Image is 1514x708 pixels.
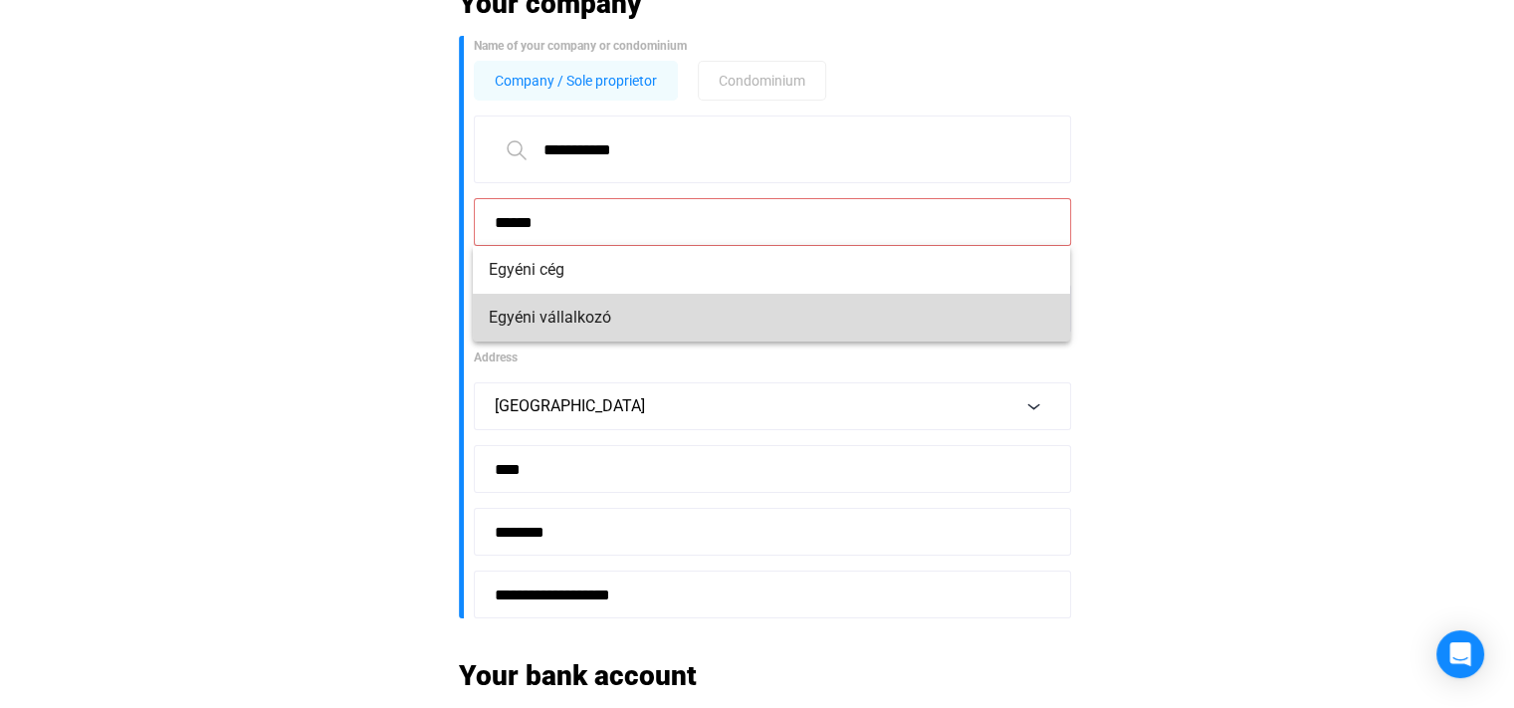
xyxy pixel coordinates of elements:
h2: Your bank account [459,658,1056,693]
button: Company / Sole proprietor [474,61,678,101]
span: Company / Sole proprietor [495,69,657,93]
button: [GEOGRAPHIC_DATA] [474,382,1071,430]
div: Open Intercom Messenger [1436,630,1484,678]
span: Egyéni cég [489,258,1054,282]
div: Name of your company or condominium [474,36,1056,56]
div: Address [474,348,1056,367]
span: Condominium [719,69,805,93]
span: Egyéni vállalkozó [489,306,1054,330]
button: Condominium [698,61,826,101]
span: [GEOGRAPHIC_DATA] [495,396,645,415]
